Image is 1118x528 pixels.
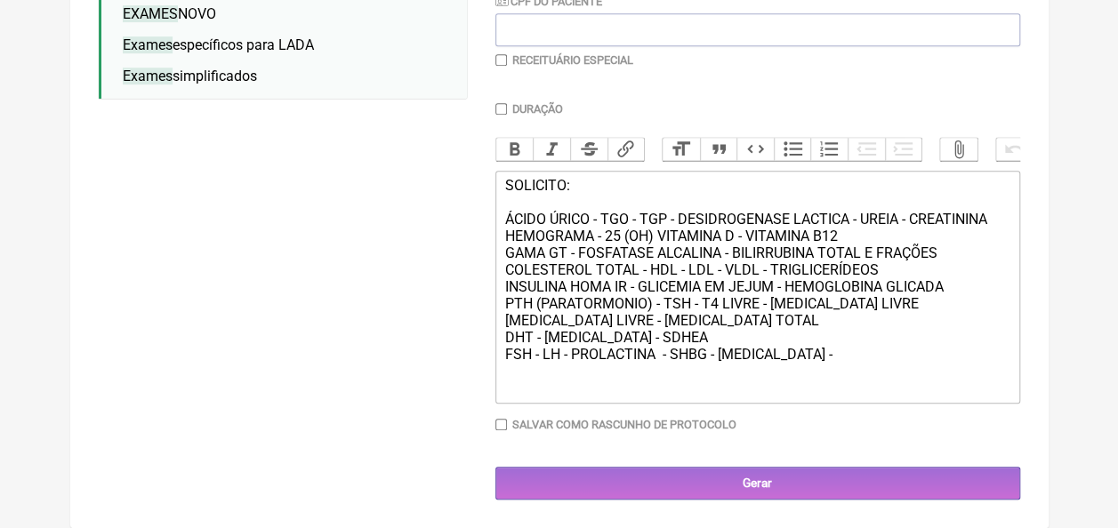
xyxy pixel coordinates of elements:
button: Increase Level [885,138,922,161]
button: Attach Files [940,138,977,161]
span: específicos para LADA [123,36,314,53]
label: Duração [512,102,563,116]
span: NOVO [123,5,216,22]
button: Link [607,138,645,161]
span: EXAMES [123,5,178,22]
span: Exames [123,36,173,53]
input: Gerar [495,467,1020,500]
button: Quote [700,138,737,161]
button: Heading [663,138,700,161]
button: Undo [996,138,1034,161]
label: Receituário Especial [512,53,633,67]
span: Exames [123,68,173,84]
button: Bullets [774,138,811,161]
button: Decrease Level [848,138,885,161]
label: Salvar como rascunho de Protocolo [512,418,736,431]
button: Strikethrough [570,138,607,161]
div: SOLICITO: ÁCIDO ÚRICO - TGO - TGP - DESIDROGENASE LACTICA - UREIA - CREATININA HEMOGRAMA - 25 (OH... [504,177,1009,396]
button: Code [736,138,774,161]
span: simplificados [123,68,257,84]
button: Bold [496,138,534,161]
button: Italic [533,138,570,161]
button: Numbers [810,138,848,161]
